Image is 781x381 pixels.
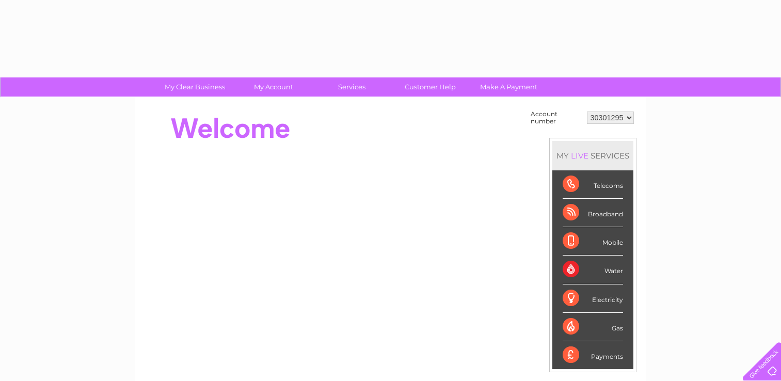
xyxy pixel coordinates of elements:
[563,199,623,227] div: Broadband
[563,341,623,369] div: Payments
[569,151,591,161] div: LIVE
[563,313,623,341] div: Gas
[552,141,633,170] div: MY SERVICES
[466,77,551,97] a: Make A Payment
[231,77,316,97] a: My Account
[563,170,623,199] div: Telecoms
[563,227,623,256] div: Mobile
[309,77,394,97] a: Services
[388,77,473,97] a: Customer Help
[563,256,623,284] div: Water
[563,284,623,313] div: Electricity
[528,108,584,128] td: Account number
[152,77,237,97] a: My Clear Business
